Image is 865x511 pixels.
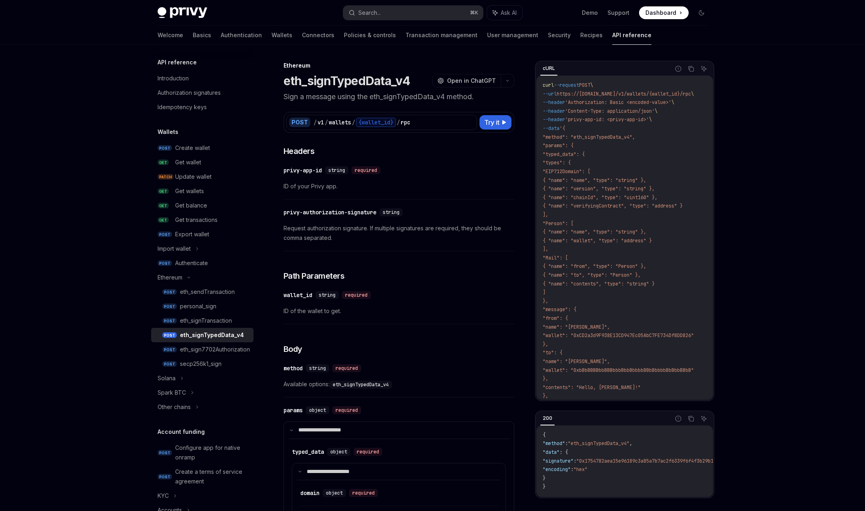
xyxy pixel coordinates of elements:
[309,407,326,413] span: object
[284,291,312,299] div: wallet_id
[289,118,310,127] div: POST
[284,364,303,372] div: method
[540,64,557,73] div: cURL
[580,26,603,45] a: Recipes
[158,388,186,397] div: Spark BTC
[319,292,336,298] span: string
[151,285,254,299] a: POSTeth_sendTransaction
[543,134,635,140] span: "method": "eth_signTypedData_v4",
[284,91,514,102] p: Sign a message using the eth_signTypedData_v4 method.
[180,345,250,354] div: eth_sign7702Authorization
[543,229,646,235] span: { "name": "name", "type": "string" },
[332,364,361,372] div: required
[543,246,548,252] span: ],
[543,177,646,184] span: { "name": "name", "type": "string" },
[284,166,322,174] div: privy-app-id
[314,118,317,126] div: /
[543,160,571,166] span: "types": {
[151,342,254,357] a: POSTeth_sign7702Authorization
[284,306,514,316] span: ID of the wallet to get.
[607,9,629,17] a: Support
[543,108,565,114] span: --header
[565,116,649,123] span: 'privy-app-id: <privy-app-id>'
[686,64,696,74] button: Copy the contents from the code block
[671,99,674,106] span: \
[158,102,207,112] div: Idempotency keys
[571,466,573,473] span: :
[568,440,629,447] span: "eth_signTypedData_v4"
[543,440,565,447] span: "method"
[543,220,573,227] span: "Person": [
[284,406,303,414] div: params
[175,158,201,167] div: Get wallet
[543,341,548,347] span: },
[158,260,172,266] span: POST
[272,26,292,45] a: Wallets
[325,118,328,126] div: /
[484,118,499,127] span: Try it
[470,10,478,16] span: ⌘ K
[151,213,254,227] a: GETGet transactions
[582,9,598,17] a: Demo
[543,91,557,97] span: --url
[151,170,254,184] a: PATCHUpdate wallet
[158,88,221,98] div: Authorization signatures
[151,441,254,465] a: POSTConfigure app for native onramp
[543,212,548,218] span: ],
[151,357,254,371] a: POSTsecp256k1_sign
[543,432,545,438] span: {
[655,108,657,114] span: \
[612,26,651,45] a: API reference
[180,316,232,325] div: eth_signTransaction
[543,466,571,473] span: "encoding"
[543,125,559,132] span: --data
[284,62,514,70] div: Ethereum
[699,64,709,74] button: Ask AI
[565,108,655,114] span: 'Content-Type: application/json'
[151,313,254,328] a: POSTeth_signTransaction
[543,263,646,269] span: { "name": "from", "type": "Person" },
[543,483,545,490] span: }
[358,8,381,18] div: Search...
[543,255,568,261] span: "Mail": [
[175,443,249,462] div: Configure app for native onramp
[309,365,326,371] span: string
[543,306,576,313] span: "message": {
[543,99,565,106] span: --header
[175,230,209,239] div: Export wallet
[543,358,610,365] span: "name": "[PERSON_NAME]",
[151,155,254,170] a: GETGet wallet
[543,203,683,209] span: { "name": "verifyingContract", "type": "address" }
[356,118,396,127] div: {wallet_id}
[332,406,361,414] div: required
[284,379,514,389] span: Available options:
[284,270,345,281] span: Path Parameters
[673,413,683,424] button: Report incorrect code
[292,448,324,456] div: typed_data
[573,466,587,473] span: "hex"
[559,449,568,455] span: : {
[543,116,565,123] span: --header
[565,99,671,106] span: 'Authorization: Basic <encoded-value>'
[180,287,235,297] div: eth_sendTransaction
[284,146,315,157] span: Headers
[162,289,177,295] span: POST
[543,384,641,391] span: "contents": "Hello, [PERSON_NAME]!"
[158,174,174,180] span: PATCH
[180,301,216,311] div: personal_sign
[162,361,177,367] span: POST
[559,125,565,132] span: '{
[649,116,652,123] span: \
[151,184,254,198] a: GETGet wallets
[543,151,585,158] span: "typed_data": {
[151,465,254,489] a: POSTCreate a terms of service agreement
[349,489,378,497] div: required
[158,491,169,501] div: KYC
[699,413,709,424] button: Ask AI
[151,328,254,342] a: POSTeth_signTypedData_v4
[548,26,571,45] a: Security
[540,413,555,423] div: 200
[352,118,355,126] div: /
[543,298,548,304] span: },
[158,58,197,67] h5: API reference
